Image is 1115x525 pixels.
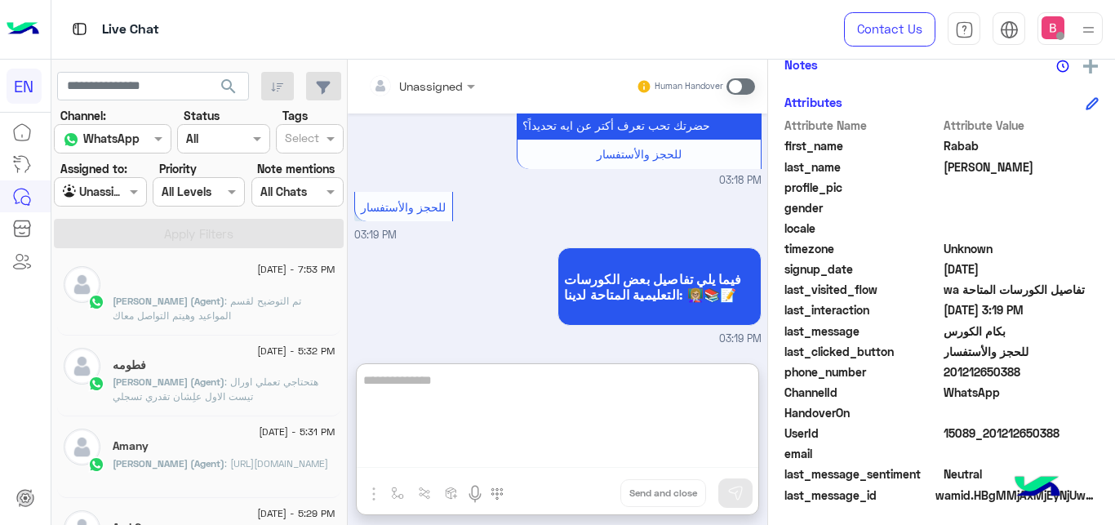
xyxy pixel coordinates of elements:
img: tab [955,20,974,39]
span: تفاصيل الكورسات المتاحة wa [944,281,1099,298]
span: https://englishcapsules.net/lms/student/placementTests/tests/80060/view [224,457,328,469]
img: userImage [1042,16,1064,39]
span: للحجز والأستفسار [597,147,682,161]
span: last_message [784,323,940,340]
img: defaultAdmin.png [64,429,100,465]
span: تم التوضيح لقسم المواعيد وهيتم التواصل معاك [113,295,301,322]
small: Human Handover [655,80,723,93]
span: timezone [784,240,940,257]
span: للحجز والأستفسار [944,343,1099,360]
img: defaultAdmin.png [64,266,100,303]
span: first_name [784,137,940,154]
h6: Attributes [784,95,842,109]
span: null [944,220,1099,237]
span: signup_date [784,260,940,278]
label: Assigned to: [60,160,127,177]
a: Contact Us [844,12,935,47]
span: 03:19 PM [354,229,397,241]
span: null [944,445,1099,462]
span: Attribute Value [944,117,1099,134]
img: tab [1000,20,1019,39]
span: search [219,77,238,96]
span: للحجز والأستفسار [361,200,446,214]
span: ChannelId [784,384,940,401]
span: last_clicked_button [784,343,940,360]
span: last_visited_flow [784,281,940,298]
span: [DATE] - 7:53 PM [257,262,335,277]
span: 2025-08-21T12:19:53.586Z [944,301,1099,318]
span: last_message_id [784,487,932,504]
button: search [209,72,249,107]
span: [DATE] - 5:31 PM [259,425,335,439]
img: tab [69,19,90,39]
span: [DATE] - 5:32 PM [257,344,335,358]
span: null [944,199,1099,216]
span: Rabab [944,137,1099,154]
span: 2 [944,384,1099,401]
img: profile [1078,20,1099,40]
h6: Notes [784,57,818,72]
img: Logo [7,12,39,47]
span: UserId [784,425,940,442]
span: 15089_201212650388 [944,425,1099,442]
button: Send and close [620,479,706,507]
span: فيما يلي تفاصيل بعض الكورسات التعليمية المتاحة لدينا: 👩🏼‍🏫📚📝 [564,271,755,302]
span: profile_pic [784,179,940,196]
span: [PERSON_NAME] (Agent) [113,457,224,469]
span: email [784,445,940,462]
label: Status [184,107,220,124]
label: Note mentions [257,160,335,177]
span: Unknown [944,240,1099,257]
img: defaultAdmin.png [64,348,100,385]
label: Tags [282,107,308,124]
span: 03:18 PM [719,173,762,189]
span: بكام الكورس [944,323,1099,340]
span: HandoverOn [784,404,940,421]
span: wamid.HBgMMjAxMjEyNjUwMzg4FQIAEhggMTA0RkFFNjFGOTBFQjM0NTVFOTA2RDhFRTBBMUJGQkQA [935,487,1099,504]
a: tab [948,12,980,47]
span: [DATE] - 5:29 PM [257,506,335,521]
img: add [1083,59,1098,73]
div: Select [282,129,319,150]
label: Priority [159,160,197,177]
span: last_interaction [784,301,940,318]
h5: Amany [113,439,149,453]
img: WhatsApp [88,294,104,310]
img: WhatsApp [88,456,104,473]
span: 03:19 PM [719,331,762,347]
button: Apply Filters [54,219,344,248]
span: phone_number [784,363,940,380]
span: gender [784,199,940,216]
span: 0 [944,465,1099,483]
label: Channel: [60,107,106,124]
h5: فطومه [113,358,146,372]
img: notes [1056,60,1069,73]
img: WhatsApp [88,376,104,392]
span: last_message_sentiment [784,465,940,483]
span: [PERSON_NAME] (Agent) [113,376,224,388]
span: [PERSON_NAME] (Agent) [113,295,224,307]
div: EN [7,69,42,104]
img: hulul-logo.png [1009,460,1066,517]
span: 201212650388 [944,363,1099,380]
span: locale [784,220,940,237]
p: Live Chat [102,19,159,41]
span: Attribute Name [784,117,940,134]
span: Mohammed [944,158,1099,176]
span: null [944,404,1099,421]
span: 2025-08-21T12:18:28.928Z [944,260,1099,278]
span: last_name [784,158,940,176]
